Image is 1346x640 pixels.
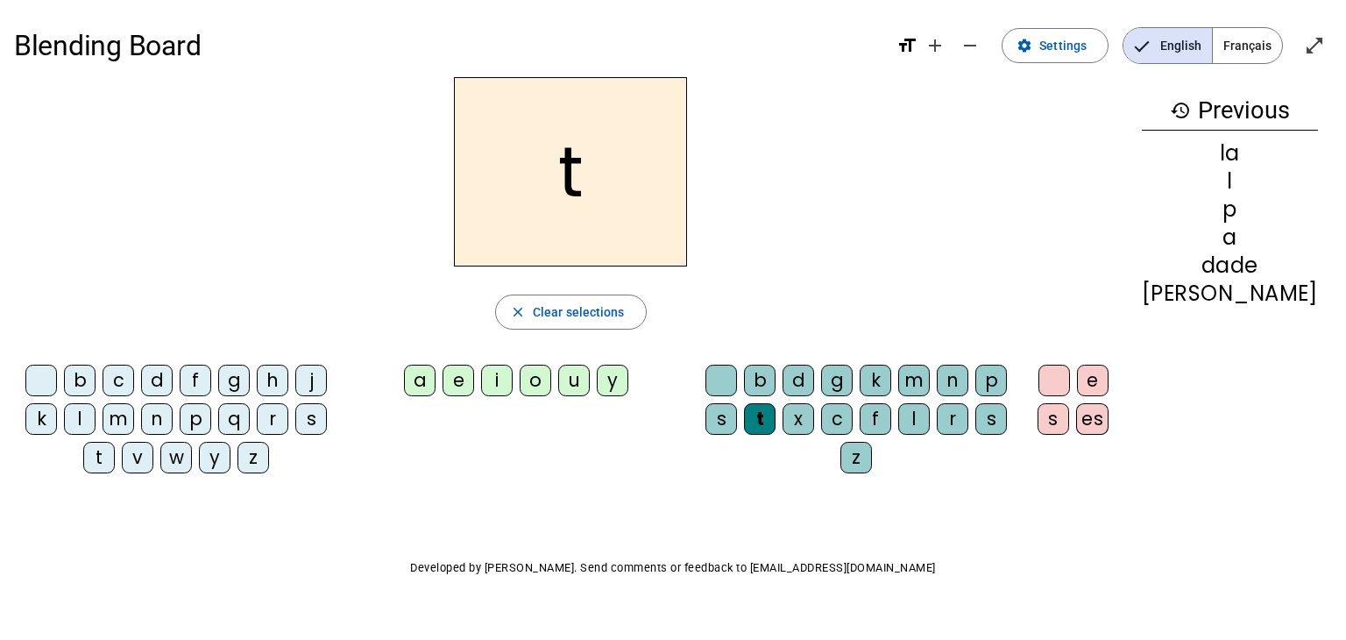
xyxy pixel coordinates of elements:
[520,365,551,396] div: o
[821,403,853,435] div: c
[975,365,1007,396] div: p
[1142,255,1318,276] div: dade
[295,403,327,435] div: s
[64,365,96,396] div: b
[1142,143,1318,164] div: la
[510,304,526,320] mat-icon: close
[917,28,953,63] button: Increase font size
[64,403,96,435] div: l
[783,365,814,396] div: d
[597,365,628,396] div: y
[1002,28,1109,63] button: Settings
[1076,403,1109,435] div: es
[1038,403,1069,435] div: s
[937,365,968,396] div: n
[744,403,776,435] div: t
[1123,28,1212,63] span: English
[103,403,134,435] div: m
[1123,27,1283,64] mat-button-toggle-group: Language selection
[141,403,173,435] div: n
[257,365,288,396] div: h
[199,442,230,473] div: y
[860,403,891,435] div: f
[218,403,250,435] div: q
[533,302,625,323] span: Clear selections
[1213,28,1282,63] span: Français
[1142,227,1318,248] div: a
[218,365,250,396] div: g
[705,403,737,435] div: s
[1017,38,1032,53] mat-icon: settings
[1304,35,1325,56] mat-icon: open_in_full
[924,35,946,56] mat-icon: add
[1039,35,1087,56] span: Settings
[898,365,930,396] div: m
[443,365,474,396] div: e
[103,365,134,396] div: c
[25,403,57,435] div: k
[1142,199,1318,220] div: p
[454,77,687,267] h2: t
[141,365,173,396] div: d
[744,365,776,396] div: b
[122,442,153,473] div: v
[783,403,814,435] div: x
[821,365,853,396] div: g
[14,18,882,74] h1: Blending Board
[495,295,647,330] button: Clear selections
[83,442,115,473] div: t
[860,365,891,396] div: k
[404,365,436,396] div: a
[896,35,917,56] mat-icon: format_size
[953,28,988,63] button: Decrease font size
[160,442,192,473] div: w
[898,403,930,435] div: l
[1077,365,1109,396] div: e
[295,365,327,396] div: j
[481,365,513,396] div: i
[1170,100,1191,121] mat-icon: history
[937,403,968,435] div: r
[1142,171,1318,192] div: l
[975,403,1007,435] div: s
[1297,28,1332,63] button: Enter full screen
[237,442,269,473] div: z
[257,403,288,435] div: r
[14,558,1332,579] p: Developed by [PERSON_NAME]. Send comments or feedback to [EMAIL_ADDRESS][DOMAIN_NAME]
[960,35,981,56] mat-icon: remove
[1142,91,1318,131] h3: Previous
[1142,283,1318,304] div: [PERSON_NAME]
[558,365,590,396] div: u
[180,403,211,435] div: p
[180,365,211,396] div: f
[840,442,872,473] div: z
